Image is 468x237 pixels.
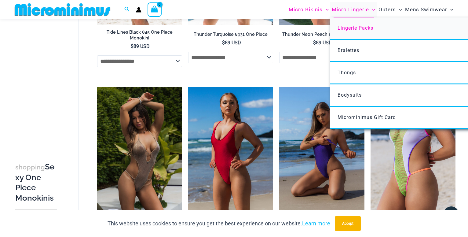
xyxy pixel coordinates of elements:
span: Mens Swimwear [405,2,447,17]
p: This website uses cookies to ensure you get the best experience on our website. [108,219,330,228]
a: Mens SwimwearMenu ToggleMenu Toggle [404,2,455,17]
img: Reckless Neon Crush Lime Crush 879 One Piece 09 [371,87,455,215]
span: Menu Toggle [396,2,402,17]
a: Thunder Burnt Red 8931 One piece 04Thunder Burnt Red 8931 One piece 02Thunder Burnt Red 8931 One ... [188,87,273,215]
a: OutersMenu ToggleMenu Toggle [377,2,404,17]
span: Outers [378,2,396,17]
h2: Tide Lines Black 845 One Piece Monokini [97,29,182,41]
a: Reckless Neon Crush Lime Crush 879 One Piece 09Reckless Neon Crush Lime Crush 879 One Piece 10Rec... [371,87,455,215]
bdi: 89 USD [131,43,150,49]
a: Thunder Orient Blue 8931 One piece 09Thunder Orient Blue 8931 One piece 13Thunder Orient Blue 893... [279,87,364,215]
span: $ [313,40,316,46]
span: $ [222,40,225,46]
a: Learn more [302,220,330,227]
span: Thongs [338,70,356,76]
span: Micro Bikinis [289,2,323,17]
bdi: 89 USD [222,40,241,46]
a: Micro BikinisMenu ToggleMenu Toggle [287,2,330,17]
span: $ [131,43,133,49]
img: Thunder Orient Blue 8931 One piece 09 [279,87,364,215]
button: Accept [335,216,361,231]
span: Menu Toggle [447,2,453,17]
span: Bodysuits [338,92,362,98]
a: View Shopping Cart, empty [148,2,162,17]
a: Lightning Shimmer Glittering Dunes 819 One Piece Monokini 06Lightning Shimmer Glittering Dunes 81... [97,87,182,215]
a: Micro LingerieMenu ToggleMenu Toggle [330,2,377,17]
h2: Thunder Neon Peach 8931 One Piece [279,31,364,37]
img: MM SHOP LOGO FLAT [12,3,113,17]
a: Thunder Neon Peach 8931 One Piece [279,31,364,39]
h3: Sexy One Piece Monokinis [15,162,57,203]
span: Menu Toggle [323,2,329,17]
span: Bralettes [338,47,359,53]
span: shopping [15,163,45,171]
a: Account icon link [136,7,141,13]
a: Thunder Turquoise 8931 One Piece [188,31,273,39]
span: Lingerie Packs [338,25,373,31]
a: Search icon link [124,6,130,13]
img: Thunder Burnt Red 8931 One piece 04 [188,87,273,215]
h2: Thunder Turquoise 8931 One Piece [188,31,273,37]
img: Lightning Shimmer Glittering Dunes 819 One Piece Monokini 06 [97,87,182,215]
span: Microminimus Gift Card [338,114,396,120]
iframe: TrustedSite Certified [15,20,70,143]
nav: Site Navigation [286,1,456,18]
span: Micro Lingerie [332,2,369,17]
a: Tide Lines Black 845 One Piece Monokini [97,29,182,43]
bdi: 89 USD [313,40,332,46]
span: Menu Toggle [369,2,375,17]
